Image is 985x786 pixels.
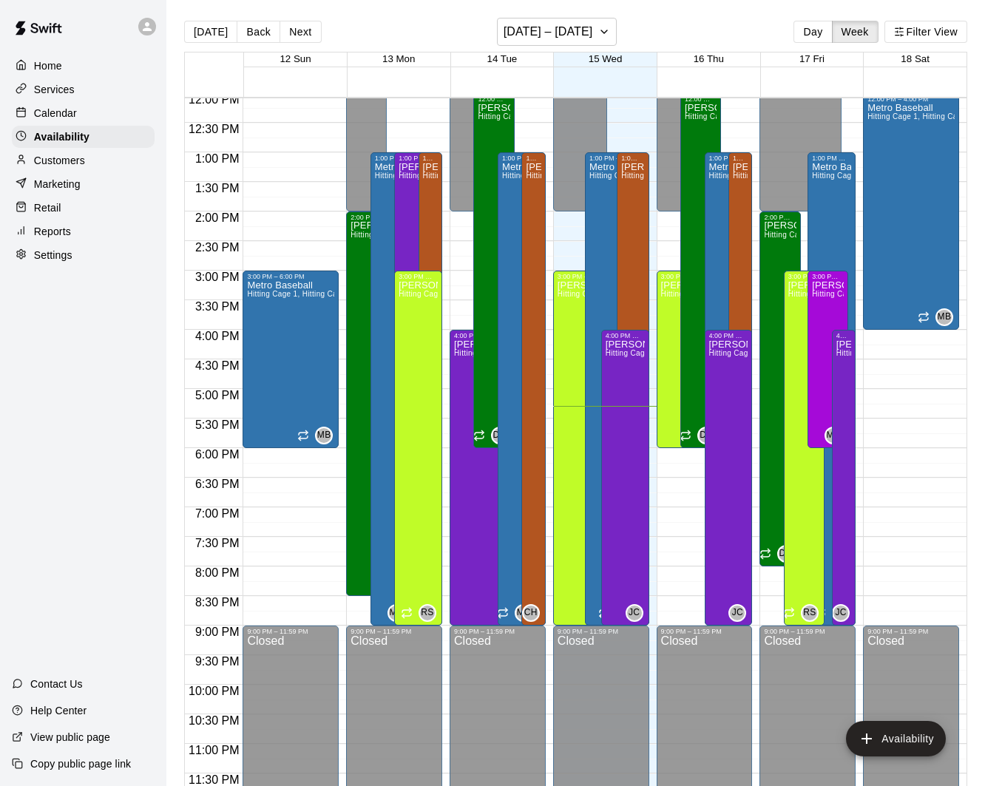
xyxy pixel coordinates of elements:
[709,155,741,162] div: 1:00 PM – 9:00 PM
[832,21,879,43] button: Week
[621,155,644,162] div: 1:00 PM – 9:00 PM
[12,126,155,148] div: Availability
[382,53,415,64] button: 13 Mon
[389,606,403,620] span: MB
[784,271,825,626] div: 3:00 PM – 9:00 PM: Available
[680,93,721,448] div: 12:00 PM – 6:00 PM: Available
[498,152,538,626] div: 1:00 PM – 9:00 PM: Available
[709,332,748,339] div: 4:00 PM – 9:00 PM
[317,428,331,443] span: MB
[280,53,311,64] button: 12 Sun
[783,607,795,619] span: Recurring availability
[192,271,243,283] span: 3:00 PM
[799,53,825,64] button: 17 Fri
[192,596,243,609] span: 8:30 PM
[793,21,832,43] button: Day
[30,730,110,745] p: View public page
[867,628,955,635] div: 9:00 PM – 11:59 PM
[502,155,534,162] div: 1:00 PM – 9:00 PM
[863,93,959,330] div: 12:00 PM – 4:00 PM: Available
[12,244,155,266] a: Settings
[491,427,509,444] div: Daniel Hupart
[764,628,851,635] div: 9:00 PM – 11:59 PM
[185,714,243,727] span: 10:30 PM
[779,546,792,561] span: DH
[34,177,81,192] p: Marketing
[487,53,518,64] button: 14 Tue
[517,606,531,620] span: MB
[394,271,442,626] div: 3:00 PM – 9:00 PM: Available
[788,273,820,280] div: 3:00 PM – 9:00 PM
[846,721,946,756] button: add
[938,310,952,325] span: MB
[192,655,243,668] span: 9:30 PM
[192,537,243,549] span: 7:30 PM
[705,330,753,626] div: 4:00 PM – 9:00 PM: Available
[185,123,243,135] span: 12:30 PM
[901,53,930,64] button: 18 Sat
[12,220,155,243] div: Reports
[454,628,541,635] div: 9:00 PM – 11:59 PM
[421,606,433,620] span: RS
[34,82,75,97] p: Services
[192,152,243,165] span: 1:00 PM
[34,58,62,73] p: Home
[351,214,423,221] div: 2:00 PM – 8:30 PM
[884,21,967,43] button: Filter View
[497,18,617,46] button: [DATE] – [DATE]
[192,241,243,254] span: 2:30 PM
[473,430,485,441] span: Recurring availability
[606,332,645,339] div: 4:00 PM – 9:00 PM
[247,628,334,635] div: 9:00 PM – 11:59 PM
[626,604,643,622] div: Jaiden Cioffi
[185,685,243,697] span: 10:00 PM
[315,427,333,444] div: Metro Baseball
[589,53,623,64] button: 15 Wed
[34,224,71,239] p: Reports
[192,507,243,520] span: 7:00 PM
[617,152,649,626] div: 1:00 PM – 9:00 PM: Available
[247,290,960,298] span: Hitting Cage 1, Hitting Cage 2, Hitting Cage 3, Hitting Cage 4, Hitting Cage 5, Hitting Cage 6, H...
[585,152,640,626] div: 1:00 PM – 9:00 PM: Available
[297,430,309,441] span: Recurring availability
[184,21,237,43] button: [DATE]
[450,330,546,626] div: 4:00 PM – 9:00 PM: Available
[694,53,724,64] span: 16 Thu
[526,155,541,162] div: 1:00 PM – 9:00 PM
[394,152,435,626] div: 1:00 PM – 9:00 PM: Available
[661,273,734,280] div: 3:00 PM – 6:00 PM
[192,300,243,313] span: 3:30 PM
[629,606,640,620] span: JC
[12,149,155,172] a: Customers
[733,155,748,162] div: 1:00 PM – 7:00 PM
[553,271,634,626] div: 3:00 PM – 9:00 PM: Available
[12,173,155,195] div: Marketing
[12,55,155,77] a: Home
[657,271,738,448] div: 3:00 PM – 6:00 PM: Available
[192,478,243,490] span: 6:30 PM
[601,330,649,626] div: 4:00 PM – 9:00 PM: Available
[192,330,243,342] span: 4:00 PM
[835,606,846,620] span: JC
[832,604,850,622] div: Jaiden Cioffi
[478,95,510,103] div: 12:00 PM – 6:00 PM
[732,606,743,620] span: JC
[12,78,155,101] div: Services
[34,200,61,215] p: Retail
[419,152,442,626] div: 1:00 PM – 9:00 PM: Available
[867,95,955,103] div: 12:00 PM – 4:00 PM
[370,152,411,626] div: 1:00 PM – 9:00 PM: Available
[697,427,715,444] div: Daniel Hupart
[825,427,842,444] div: Michael Gallagher
[685,95,717,103] div: 12:00 PM – 6:00 PM
[700,428,713,443] span: DH
[192,419,243,431] span: 5:30 PM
